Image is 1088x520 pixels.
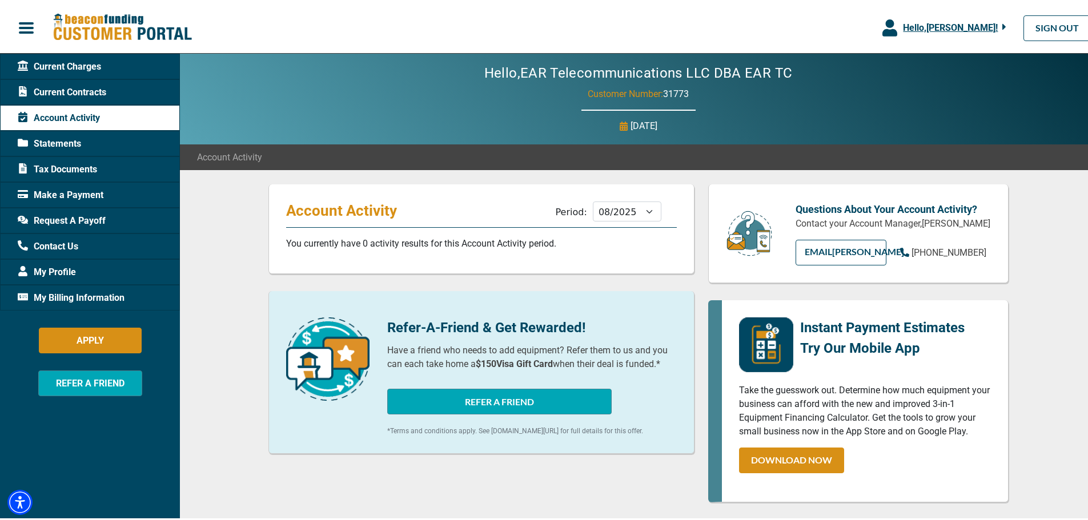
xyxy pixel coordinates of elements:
span: 31773 [663,86,689,97]
span: Make a Payment [18,186,103,200]
p: Take the guesswork out. Determine how much equipment your business can afford with the new and im... [739,381,991,436]
img: refer-a-friend-icon.png [286,315,370,398]
h2: Hello, EAR Telecommunications LLC DBA EAR TC [450,63,827,79]
p: Account Activity [286,199,407,217]
button: REFER A FRIEND [38,368,142,394]
img: mobile-app-logo.png [739,315,793,370]
p: Try Our Mobile App [800,336,965,356]
p: Refer-A-Friend & Get Rewarded! [387,315,677,336]
a: DOWNLOAD NOW [739,445,844,471]
span: Account Activity [197,148,262,162]
button: REFER A FRIEND [387,386,612,412]
a: EMAIL[PERSON_NAME] [796,237,886,263]
p: Contact your Account Manager, [PERSON_NAME] [796,215,991,228]
b: $150 Visa Gift Card [476,356,553,367]
span: Current Contracts [18,83,106,97]
span: Request A Payoff [18,212,106,225]
div: Accessibility Menu [7,487,33,513]
span: My Billing Information [18,289,125,303]
span: Hello, [PERSON_NAME] ! [903,20,998,31]
p: You currently have 0 activity results for this Account Activity period. [286,235,677,248]
span: Customer Number: [588,86,663,97]
button: APPLY [39,325,142,351]
img: Beacon Funding Customer Portal Logo [53,11,192,40]
p: Questions About Your Account Activity? [796,199,991,215]
p: *Terms and conditions apply. See [DOMAIN_NAME][URL] for full details for this offer. [387,424,677,434]
span: Statements [18,135,81,148]
a: [PHONE_NUMBER] [900,244,986,257]
p: Instant Payment Estimates [800,315,965,336]
p: Have a friend who needs to add equipment? Refer them to us and you can each take home a when thei... [387,341,677,369]
span: Contact Us [18,237,78,251]
span: My Profile [18,263,76,277]
span: Tax Documents [18,160,97,174]
p: [DATE] [631,117,657,131]
img: customer-service.png [724,208,775,255]
span: Current Charges [18,58,101,71]
span: Account Activity [18,109,100,123]
span: [PHONE_NUMBER] [912,245,986,256]
label: Period: [556,204,587,215]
